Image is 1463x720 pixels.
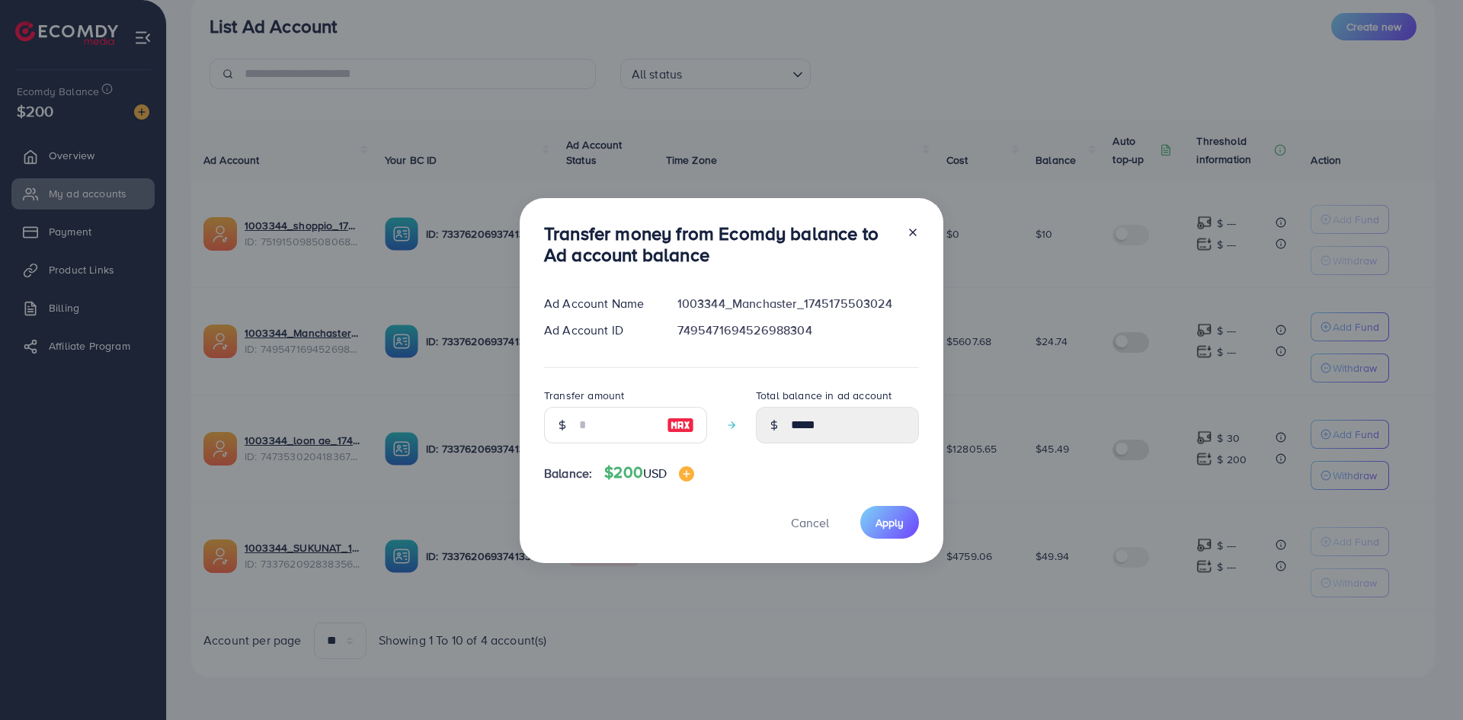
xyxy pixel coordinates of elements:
h3: Transfer money from Ecomdy balance to Ad account balance [544,222,895,267]
span: Balance: [544,465,592,482]
span: USD [643,465,667,482]
button: Cancel [772,506,848,539]
div: Ad Account Name [532,295,665,312]
button: Apply [860,506,919,539]
span: Apply [876,515,904,530]
label: Transfer amount [544,388,624,403]
label: Total balance in ad account [756,388,892,403]
h4: $200 [604,463,694,482]
div: 7495471694526988304 [665,322,931,339]
div: 1003344_Manchaster_1745175503024 [665,295,931,312]
iframe: Chat [1398,651,1452,709]
img: image [679,466,694,482]
div: Ad Account ID [532,322,665,339]
span: Cancel [791,514,829,531]
img: image [667,416,694,434]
